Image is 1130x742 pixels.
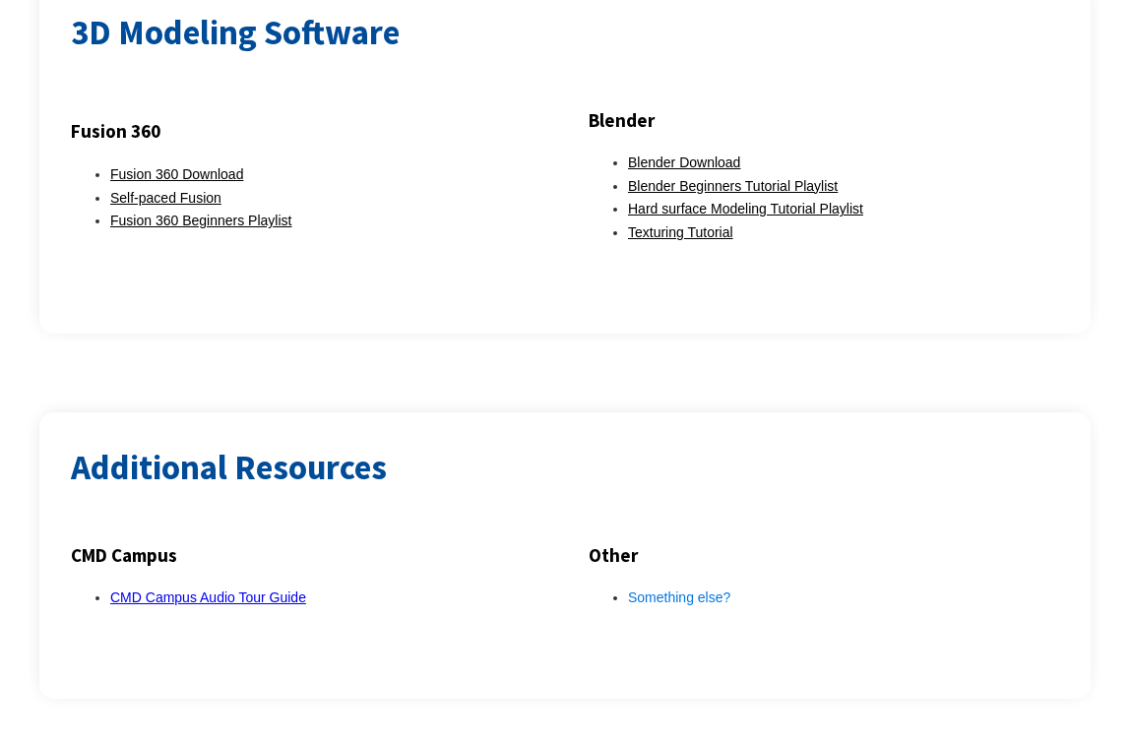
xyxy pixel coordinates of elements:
a: Fusion 360 Beginners Playlist [110,213,291,228]
a: Blender Download [628,155,740,170]
a: Hard surface Modeling Tutorial Playlist [628,201,863,216]
a: Blender Beginners Tutorial Playlist [628,178,838,194]
a: Self-paced Fusion [110,190,221,206]
h3: Other [589,539,1059,571]
a: CMD Campus Audio Tour Guide [110,589,306,605]
h3: CMD Campus [71,539,541,571]
h2: 3D Modeling Software [71,9,1059,57]
h2: Additional Resources [71,444,1059,492]
a: Something else? [628,589,730,605]
h3: Fusion 360 [71,115,541,147]
a: Fusion 360 Download [110,166,243,182]
a: Texturing Tutorial [628,224,733,240]
h3: Blender [589,104,1059,136]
